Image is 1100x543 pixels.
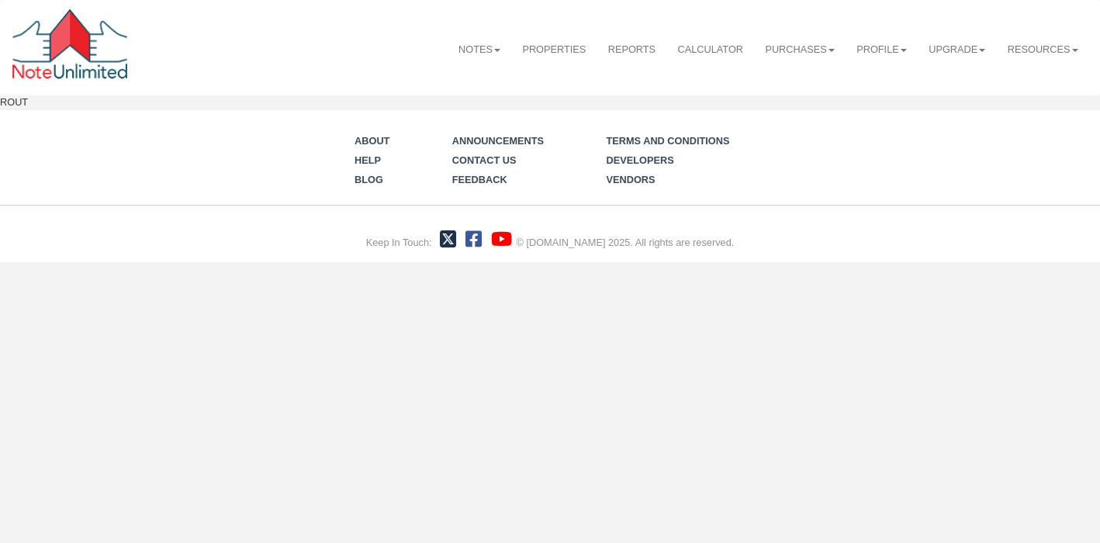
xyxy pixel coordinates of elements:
[918,31,997,68] a: Upgrade
[448,31,511,68] a: Notes
[607,174,656,185] a: Vendors
[846,31,918,68] a: Profile
[997,31,1089,68] a: Resources
[666,31,754,68] a: Calculator
[366,236,432,250] div: Keep In Touch:
[597,31,667,68] a: Reports
[754,31,846,68] a: Purchases
[452,154,517,166] a: Contact Us
[452,174,507,185] a: Feedback
[511,31,597,68] a: Properties
[516,236,734,250] div: © [DOMAIN_NAME] 2025. All rights are reserved.
[355,154,381,166] a: Help
[607,135,730,147] a: Terms and Conditions
[607,154,674,166] a: Developers
[355,174,383,185] a: Blog
[452,135,544,147] a: Announcements
[355,135,389,147] a: About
